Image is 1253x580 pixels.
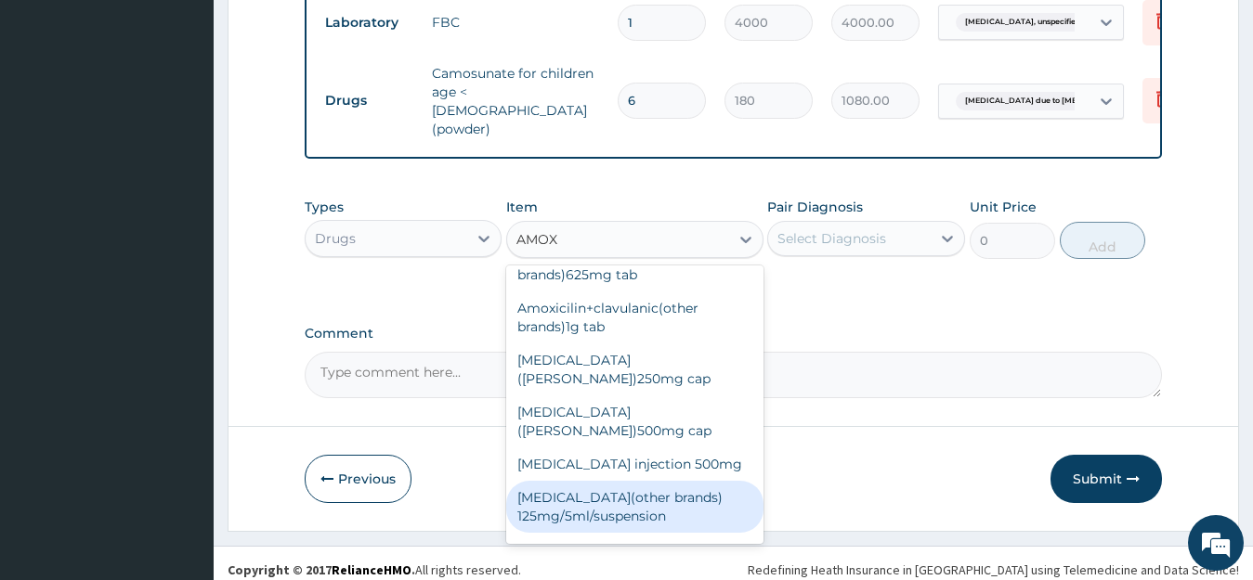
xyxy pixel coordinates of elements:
textarea: Type your message and hit 'Enter' [9,384,354,449]
a: RelianceHMO [332,561,411,578]
strong: Copyright © 2017 . [228,561,415,578]
label: Types [305,200,344,215]
div: Redefining Heath Insurance in [GEOGRAPHIC_DATA] using Telemedicine and Data Science! [748,561,1239,579]
td: Drugs [316,84,423,118]
div: Chat with us now [97,104,312,128]
button: Submit [1051,455,1162,503]
div: [MEDICAL_DATA] ([PERSON_NAME])500mg cap [506,395,764,447]
span: [MEDICAL_DATA] due to [MEDICAL_DATA] oval... [956,92,1163,110]
label: Comment [305,326,1163,342]
span: [MEDICAL_DATA], unspecified [956,13,1090,32]
div: Drugs [315,229,356,248]
td: Camosunate for children age < [DEMOGRAPHIC_DATA](powder) [423,55,608,148]
div: [MEDICAL_DATA] injection 500mg [506,447,764,481]
span: We're online! [108,173,256,360]
div: Minimize live chat window [305,9,349,54]
label: Pair Diagnosis [767,198,863,216]
label: Item [506,198,538,216]
td: FBC [423,4,608,41]
div: [MEDICAL_DATA](other brands) 125mg/5ml/suspension [506,481,764,533]
div: Amoxicilin+clavulanic(other brands)625mg tab [506,239,764,291]
img: d_794563401_company_1708531726252_794563401 [34,93,75,139]
button: Add [1060,222,1145,259]
label: Unit Price [970,198,1037,216]
td: Laboratory [316,6,423,40]
div: Amoxicilin+clavulanic(other brands)1g tab [506,291,764,343]
button: Previous [305,455,411,503]
div: [MEDICAL_DATA]([PERSON_NAME])250mg cap [506,343,764,395]
div: Select Diagnosis [777,229,886,248]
